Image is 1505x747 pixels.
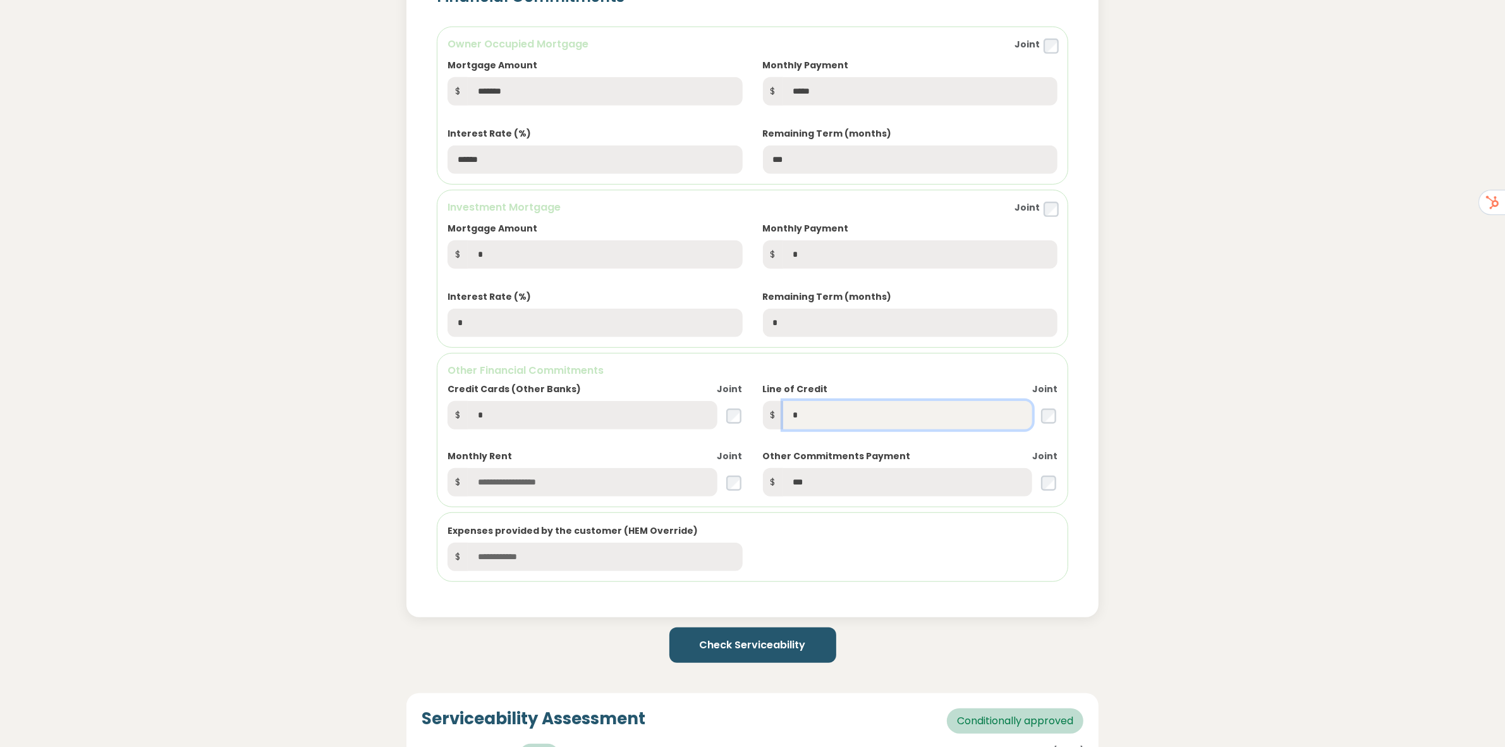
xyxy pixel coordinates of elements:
[448,364,1057,378] h6: Other Financial Commitments
[763,77,783,106] span: $
[448,383,581,396] label: Credit Cards (Other Banks)
[448,77,468,106] span: $
[763,59,849,72] label: Monthly Payment
[763,468,783,497] span: $
[1032,383,1057,396] label: Joint
[1442,686,1505,747] iframe: Chat Widget
[763,127,892,140] label: Remaining Term (months)
[448,524,698,538] label: Expenses provided by the customer (HEM Override)
[448,468,468,497] span: $
[448,222,537,235] label: Mortgage Amount
[1015,201,1040,214] label: Joint
[422,708,645,730] h4: Serviceability Assessment
[763,450,911,463] label: Other Commitments Payment
[1015,38,1040,51] label: Joint
[763,383,828,396] label: Line of Credit
[717,450,743,463] label: Joint
[669,627,836,663] button: Check Serviceability
[763,240,783,269] span: $
[448,290,531,304] label: Interest Rate (%)
[448,127,531,140] label: Interest Rate (%)
[448,543,468,571] span: $
[448,37,588,51] h6: Owner Occupied Mortgage
[448,450,512,463] label: Monthly Rent
[448,401,468,429] span: $
[717,383,743,396] label: Joint
[763,401,783,429] span: $
[448,201,561,214] h6: Investment Mortgage
[448,59,537,72] label: Mortgage Amount
[1032,450,1057,463] label: Joint
[448,240,468,269] span: $
[947,708,1083,734] span: Conditionally approved
[763,290,892,304] label: Remaining Term (months)
[763,222,849,235] label: Monthly Payment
